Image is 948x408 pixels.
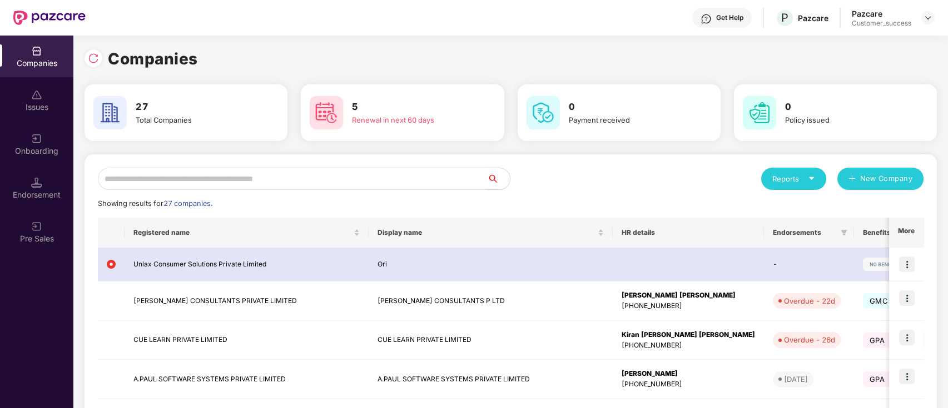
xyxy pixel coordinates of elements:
span: New Company [860,173,913,184]
button: plusNew Company [837,168,924,190]
div: [DATE] [784,374,808,385]
img: icon [899,369,915,384]
td: - [764,248,854,281]
img: svg+xml;base64,PHN2ZyBpZD0iUmVsb2FkLTMyeDMyIiB4bWxucz0iaHR0cDovL3d3dy53My5vcmcvMjAwMC9zdmciIHdpZH... [88,53,99,64]
img: svg+xml;base64,PHN2ZyB4bWxucz0iaHR0cDovL3d3dy53My5vcmcvMjAwMC9zdmciIHdpZHRoPSI2MCIgaGVpZ2h0PSI2MC... [310,96,343,129]
img: svg+xml;base64,PHN2ZyB4bWxucz0iaHR0cDovL3d3dy53My5vcmcvMjAwMC9zdmciIHdpZHRoPSI2MCIgaGVpZ2h0PSI2MC... [743,96,776,129]
td: Unlax Consumer Solutions Private Limited [125,248,369,281]
img: svg+xml;base64,PHN2ZyB3aWR0aD0iMTQuNSIgaGVpZ2h0PSIxNC41IiB2aWV3Qm94PSIwIDAgMTYgMTYiIGZpbGw9Im5vbm... [31,177,42,188]
div: [PHONE_NUMBER] [622,340,755,351]
span: GMC [863,293,895,309]
span: Display name [378,228,595,237]
td: [PERSON_NAME] CONSULTANTS P LTD [369,281,613,321]
div: Overdue - 22d [784,295,835,306]
div: Renewal in next 60 days [352,114,473,125]
img: svg+xml;base64,PHN2ZyB4bWxucz0iaHR0cDovL3d3dy53My5vcmcvMjAwMC9zdmciIHdpZHRoPSIxMjIiIGhlaWdodD0iMj... [863,258,931,271]
img: icon [899,256,915,272]
div: [PHONE_NUMBER] [622,379,755,390]
div: Get Help [716,13,743,22]
img: svg+xml;base64,PHN2ZyBpZD0iSGVscC0zMngzMiIgeG1sbnM9Imh0dHA6Ly93d3cudzMub3JnLzIwMDAvc3ZnIiB3aWR0aD... [701,13,712,24]
div: Pazcare [852,8,911,19]
h3: 5 [352,100,473,114]
div: Payment received [569,114,689,125]
div: Overdue - 26d [784,334,835,345]
div: Pazcare [798,13,828,23]
span: Endorsements [773,228,836,237]
h3: 27 [136,100,256,114]
div: Total Companies [136,114,256,125]
img: svg+xml;base64,PHN2ZyBpZD0iSXNzdWVzX2Rpc2FibGVkIiB4bWxucz0iaHR0cDovL3d3dy53My5vcmcvMjAwMC9zdmciIH... [31,89,42,100]
img: svg+xml;base64,PHN2ZyB4bWxucz0iaHR0cDovL3d3dy53My5vcmcvMjAwMC9zdmciIHdpZHRoPSIxMiIgaGVpZ2h0PSIxMi... [107,260,116,269]
td: CUE LEARN PRIVATE LIMITED [125,321,369,360]
h3: 0 [569,100,689,114]
img: icon [899,290,915,306]
span: GPA [863,371,891,387]
img: svg+xml;base64,PHN2ZyB3aWR0aD0iMjAiIGhlaWdodD0iMjAiIHZpZXdCb3g9IjAgMCAyMCAyMCIgZmlsbD0ibm9uZSIgeG... [31,133,42,144]
span: filter [841,229,847,236]
th: Registered name [125,218,369,248]
div: Reports [772,173,815,184]
div: [PERSON_NAME] [PERSON_NAME] [622,290,755,301]
div: Kiran [PERSON_NAME] [PERSON_NAME] [622,330,755,340]
span: filter [838,226,850,239]
td: [PERSON_NAME] CONSULTANTS PRIVATE LIMITED [125,281,369,321]
span: Registered name [133,228,351,237]
td: Ori [369,248,613,281]
span: Showing results for [98,199,212,208]
td: A.PAUL SOFTWARE SYSTEMS PRIVATE LIMITED [125,360,369,399]
img: New Pazcare Logo [13,11,86,25]
th: HR details [613,218,764,248]
h3: 0 [785,100,906,114]
img: svg+xml;base64,PHN2ZyB4bWxucz0iaHR0cDovL3d3dy53My5vcmcvMjAwMC9zdmciIHdpZHRoPSI2MCIgaGVpZ2h0PSI2MC... [527,96,560,129]
button: search [487,168,510,190]
div: [PHONE_NUMBER] [622,301,755,311]
td: A.PAUL SOFTWARE SYSTEMS PRIVATE LIMITED [369,360,613,399]
div: Customer_success [852,19,911,28]
div: Policy issued [785,114,906,125]
th: More [889,218,924,248]
span: 27 companies. [163,199,212,208]
h1: Companies [108,47,198,71]
img: svg+xml;base64,PHN2ZyB4bWxucz0iaHR0cDovL3d3dy53My5vcmcvMjAwMC9zdmciIHdpZHRoPSI2MCIgaGVpZ2h0PSI2MC... [93,96,127,129]
span: caret-down [808,175,815,182]
span: P [781,11,788,24]
span: search [487,174,510,183]
span: plus [848,175,856,184]
span: GPA [863,333,891,348]
img: icon [899,330,915,345]
div: [PERSON_NAME] [622,369,755,379]
th: Display name [369,218,613,248]
img: svg+xml;base64,PHN2ZyB3aWR0aD0iMjAiIGhlaWdodD0iMjAiIHZpZXdCb3g9IjAgMCAyMCAyMCIgZmlsbD0ibm9uZSIgeG... [31,221,42,232]
img: svg+xml;base64,PHN2ZyBpZD0iQ29tcGFuaWVzIiB4bWxucz0iaHR0cDovL3d3dy53My5vcmcvMjAwMC9zdmciIHdpZHRoPS... [31,46,42,57]
td: CUE LEARN PRIVATE LIMITED [369,321,613,360]
img: svg+xml;base64,PHN2ZyBpZD0iRHJvcGRvd24tMzJ4MzIiIHhtbG5zPSJodHRwOi8vd3d3LnczLm9yZy8yMDAwL3N2ZyIgd2... [924,13,932,22]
